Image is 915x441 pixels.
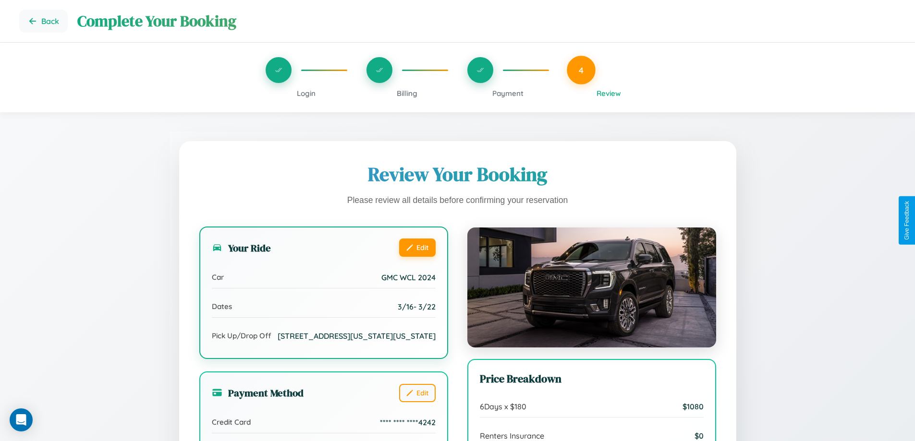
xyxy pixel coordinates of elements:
p: Please review all details before confirming your reservation [199,193,716,208]
span: [STREET_ADDRESS][US_STATE][US_STATE] [278,331,436,341]
img: GMC WCL [467,227,716,347]
span: Renters Insurance [480,431,544,441]
div: Open Intercom Messenger [10,408,33,431]
span: Credit Card [212,417,251,427]
span: Car [212,273,224,282]
span: $ 0 [695,431,704,441]
div: Give Feedback [903,201,910,240]
button: Go back [19,10,68,33]
span: 6 Days x $ 180 [480,402,526,411]
button: Edit [399,238,436,257]
span: 4 [579,65,584,75]
span: Pick Up/Drop Off [212,331,271,340]
span: Dates [212,302,232,311]
button: Edit [399,384,436,402]
span: 3 / 16 - 3 / 22 [398,302,436,311]
h3: Payment Method [212,386,304,400]
span: Login [297,89,316,98]
h1: Complete Your Booking [77,11,896,32]
h3: Price Breakdown [480,371,704,386]
span: Billing [397,89,417,98]
h3: Your Ride [212,241,271,255]
span: $ 1080 [683,402,704,411]
h1: Review Your Booking [199,161,716,187]
span: GMC WCL 2024 [381,273,436,282]
span: Payment [492,89,524,98]
span: Review [597,89,621,98]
